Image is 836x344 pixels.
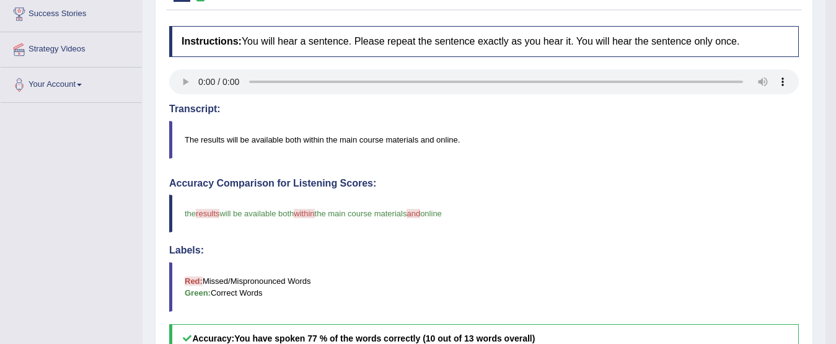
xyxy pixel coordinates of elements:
b: You have spoken 77 % of the words correctly (10 out of 13 words overall) [234,333,535,343]
h4: You will hear a sentence. Please repeat the sentence exactly as you hear it. You will hear the se... [169,26,799,57]
span: online [420,209,442,218]
a: Your Account [1,68,142,99]
b: Instructions: [182,36,242,46]
blockquote: The results will be available both within the main course materials and online. [169,121,799,159]
h4: Accuracy Comparison for Listening Scores: [169,178,799,189]
span: the main course materials [315,209,407,218]
a: Strategy Videos [1,32,142,63]
span: results [196,209,219,218]
blockquote: Missed/Mispronounced Words Correct Words [169,262,799,312]
span: and [407,209,420,218]
h4: Transcript: [169,104,799,115]
span: within [294,209,314,218]
b: Red: [185,276,203,286]
h4: Labels: [169,245,799,256]
b: Green: [185,288,211,298]
span: will be available both [219,209,294,218]
span: the [185,209,196,218]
